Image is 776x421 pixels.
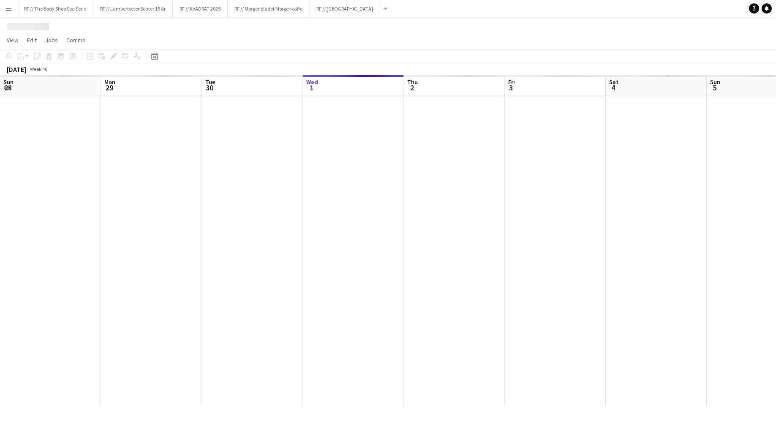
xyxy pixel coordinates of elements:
span: 1 [305,83,318,92]
span: Sat [609,78,618,86]
span: Week 40 [28,66,49,72]
button: RF // Morgenbladet Morgenkaffe [228,0,310,17]
button: RF // Lambertseter Senter 15 år [93,0,173,17]
span: Sun [710,78,720,86]
span: 3 [507,83,515,92]
span: Edit [27,36,37,44]
span: Fri [508,78,515,86]
span: Thu [407,78,418,86]
span: Wed [306,78,318,86]
span: 30 [204,83,215,92]
span: Tue [205,78,215,86]
div: [DATE] [7,65,26,73]
button: RF // KVADRAT 2025 [173,0,228,17]
span: 29 [103,83,115,92]
span: 4 [608,83,618,92]
span: Comms [66,36,85,44]
span: View [7,36,19,44]
span: Mon [104,78,115,86]
a: Jobs [42,35,61,46]
button: RF // The Body Shop Spa Serie [17,0,93,17]
a: View [3,35,22,46]
button: RF // [GEOGRAPHIC_DATA] [310,0,380,17]
a: Comms [63,35,89,46]
span: 5 [709,83,720,92]
span: 2 [406,83,418,92]
span: 28 [2,83,14,92]
span: Sun [3,78,14,86]
a: Edit [24,35,40,46]
span: Jobs [45,36,58,44]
